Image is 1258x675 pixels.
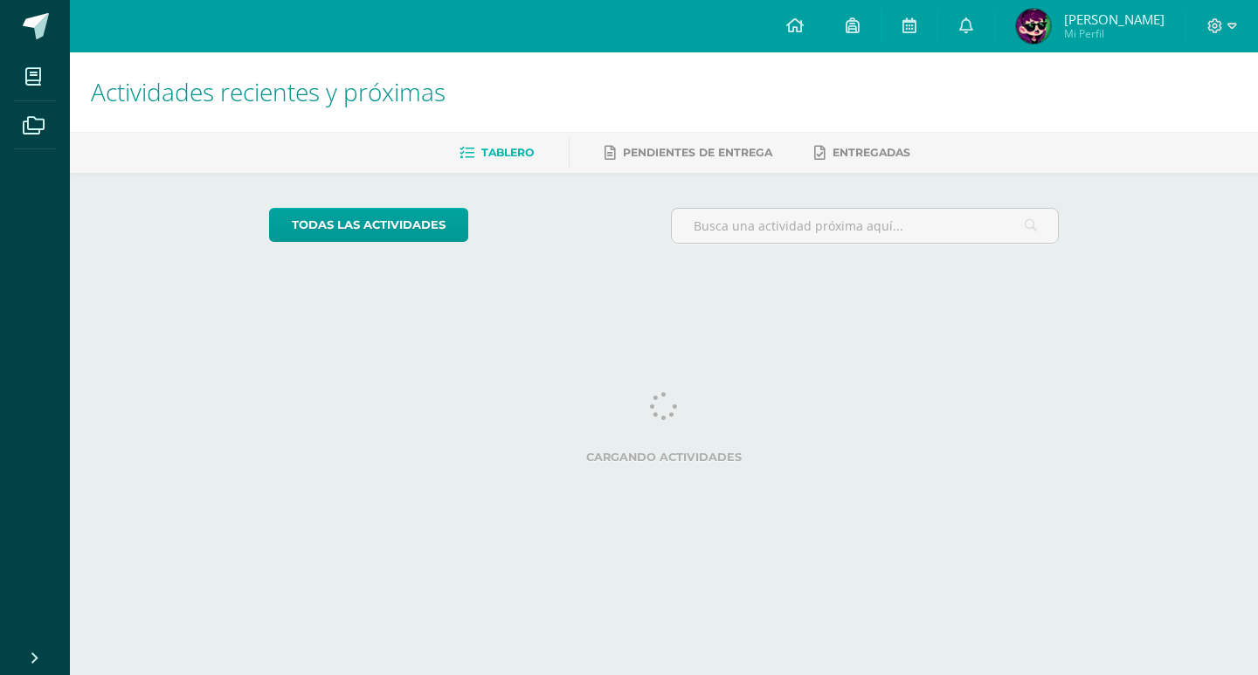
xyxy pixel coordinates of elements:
[1016,9,1051,44] img: 177c78f6e3c3517d0f0c0d17e80bce61.png
[833,146,910,159] span: Entregadas
[460,139,534,167] a: Tablero
[1064,26,1165,41] span: Mi Perfil
[1064,10,1165,28] span: [PERSON_NAME]
[672,209,1059,243] input: Busca una actividad próxima aquí...
[623,146,772,159] span: Pendientes de entrega
[269,208,468,242] a: todas las Actividades
[605,139,772,167] a: Pendientes de entrega
[269,451,1060,464] label: Cargando actividades
[481,146,534,159] span: Tablero
[814,139,910,167] a: Entregadas
[91,75,446,108] span: Actividades recientes y próximas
